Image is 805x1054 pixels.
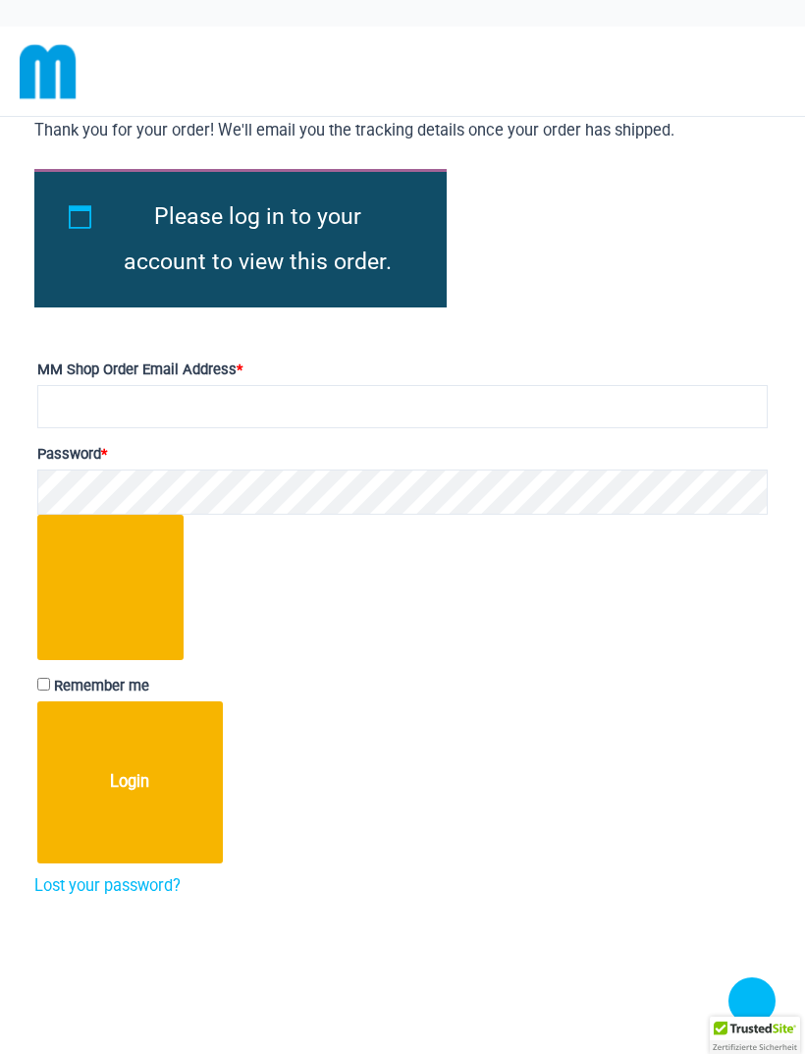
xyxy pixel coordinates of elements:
[37,678,50,691] input: Remember me
[37,701,223,863] button: Login
[37,356,768,385] label: MM Shop Order Email Address
[34,876,181,895] a: Lost your password?
[37,440,768,470] label: Password
[34,117,771,143] p: Thank you for your order! We'll email you the tracking details once your order has shipped.
[20,43,77,100] img: cropped mm emblem
[37,515,184,661] button: Show password
[54,677,149,694] span: Remember me
[34,169,447,307] div: Please log in to your account to view this order.
[710,1017,800,1054] div: TrustedSite Certified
